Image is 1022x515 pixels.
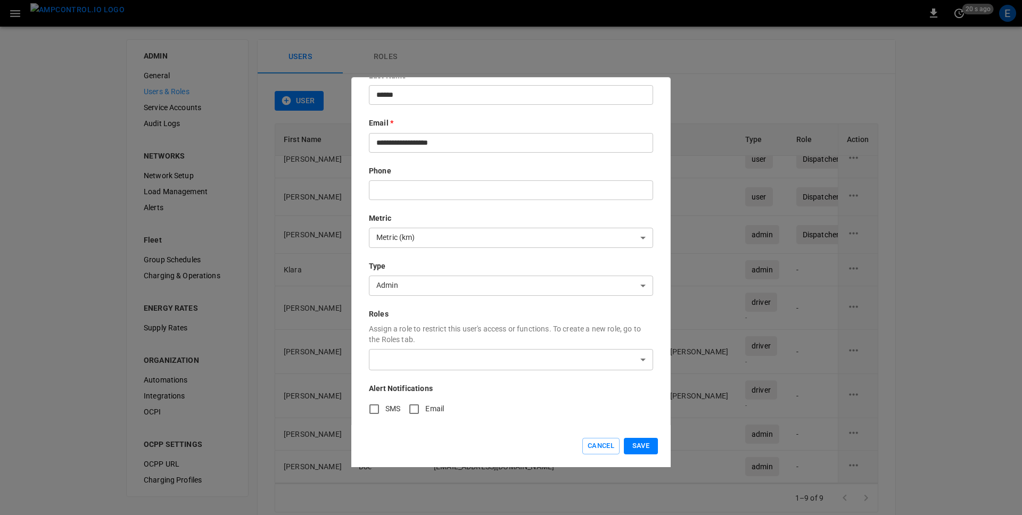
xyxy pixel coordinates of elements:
button: Cancel [582,438,620,454]
p: Type [369,261,653,271]
p: Alert Notifications [369,383,653,394]
span: SMS [385,403,400,414]
div: Metric (km) [369,228,653,248]
p: Metric [369,213,653,223]
span: Email [425,403,444,414]
p: Roles [369,309,653,319]
p: Phone [369,165,653,176]
p: Assign a role to restrict this user's access or functions. To create a new role, go to the Roles ... [369,323,653,345]
p: Email [369,118,653,128]
button: Save [624,438,658,454]
div: Admin [369,276,653,296]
